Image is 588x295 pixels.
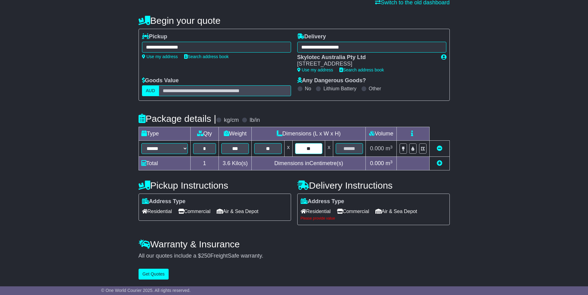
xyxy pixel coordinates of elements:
[139,157,190,170] td: Total
[139,239,450,249] h4: Warranty & Insurance
[337,207,369,216] span: Commercial
[139,180,291,190] h4: Pickup Instructions
[142,85,159,96] label: AUD
[301,216,446,220] div: Please provide value
[297,54,435,61] div: Skylotec Australia Pty Ltd
[370,145,384,152] span: 0.000
[142,207,172,216] span: Residential
[437,145,442,152] a: Remove this item
[142,198,186,205] label: Address Type
[366,127,397,141] td: Volume
[139,127,190,141] td: Type
[139,269,169,280] button: Get Quotes
[252,127,366,141] td: Dimensions (L x W x H)
[390,160,393,164] sup: 3
[252,157,366,170] td: Dimensions in Centimetre(s)
[339,67,384,72] a: Search address book
[139,15,450,26] h4: Begin your quote
[390,145,393,149] sup: 3
[386,145,393,152] span: m
[139,113,216,124] h4: Package details |
[142,54,178,59] a: Use my address
[184,54,229,59] a: Search address book
[301,207,331,216] span: Residential
[297,61,435,67] div: [STREET_ADDRESS]
[219,157,252,170] td: Kilo(s)
[142,77,179,84] label: Goods Value
[250,117,260,124] label: lb/in
[178,207,210,216] span: Commercial
[219,127,252,141] td: Weight
[375,207,417,216] span: Air & Sea Depot
[323,86,356,92] label: Lithium Battery
[101,288,191,293] span: © One World Courier 2025. All rights reserved.
[224,117,239,124] label: kg/cm
[297,33,326,40] label: Delivery
[325,141,333,157] td: x
[386,160,393,166] span: m
[217,207,259,216] span: Air & Sea Depot
[190,127,219,141] td: Qty
[305,86,311,92] label: No
[223,160,230,166] span: 3.6
[142,33,167,40] label: Pickup
[297,77,366,84] label: Any Dangerous Goods?
[201,253,210,259] span: 250
[369,86,381,92] label: Other
[139,253,450,259] div: All our quotes include a $ FreightSafe warranty.
[297,67,333,72] a: Use my address
[301,198,344,205] label: Address Type
[437,160,442,166] a: Add new item
[297,180,450,190] h4: Delivery Instructions
[190,157,219,170] td: 1
[370,160,384,166] span: 0.000
[284,141,292,157] td: x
